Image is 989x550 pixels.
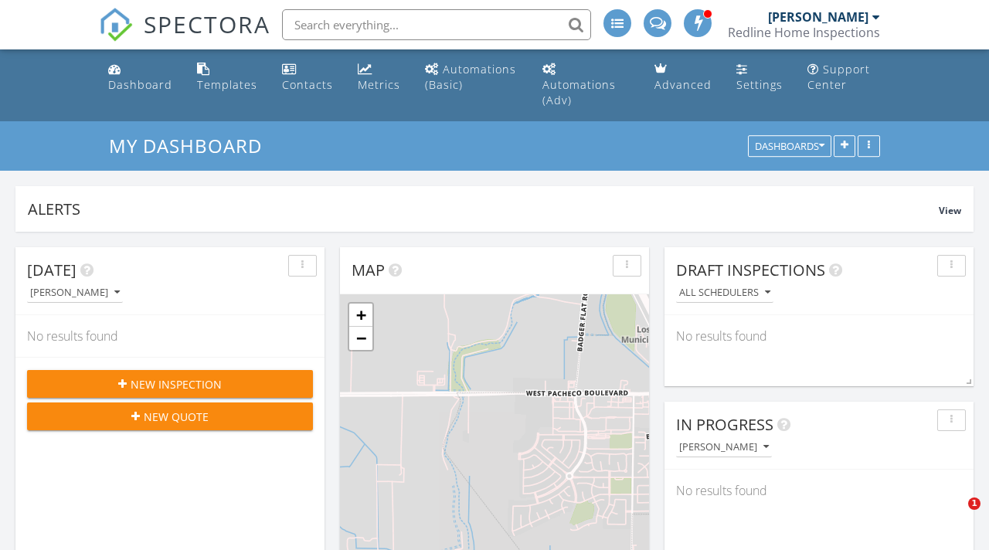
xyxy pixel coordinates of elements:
[144,8,270,40] span: SPECTORA
[419,56,524,100] a: Automations (Basic)
[936,497,974,535] iframe: Intercom live chat
[968,497,981,510] span: 1
[730,56,789,100] a: Settings
[99,21,270,53] a: SPECTORA
[664,470,974,511] div: No results found
[679,442,769,453] div: [PERSON_NAME]
[99,8,133,42] img: The Best Home Inspection Software - Spectora
[748,136,831,158] button: Dashboards
[676,260,825,280] span: Draft Inspections
[349,327,372,350] a: Zoom out
[425,62,516,92] div: Automations (Basic)
[144,409,209,425] span: New Quote
[755,141,824,152] div: Dashboards
[664,315,974,357] div: No results found
[676,437,772,458] button: [PERSON_NAME]
[109,133,275,158] a: My Dashboard
[108,77,172,92] div: Dashboard
[102,56,178,100] a: Dashboard
[352,56,406,100] a: Metrics
[807,62,870,92] div: Support Center
[27,402,313,430] button: New Quote
[676,283,773,304] button: All schedulers
[939,204,961,217] span: View
[197,77,257,92] div: Templates
[728,25,880,40] div: Redline Home Inspections
[349,304,372,327] a: Zoom in
[352,260,385,280] span: Map
[30,287,120,298] div: [PERSON_NAME]
[276,56,339,100] a: Contacts
[676,414,773,435] span: In Progress
[191,56,263,100] a: Templates
[27,370,313,398] button: New Inspection
[358,77,400,92] div: Metrics
[768,9,868,25] div: [PERSON_NAME]
[282,77,333,92] div: Contacts
[679,287,770,298] div: All schedulers
[282,9,591,40] input: Search everything...
[542,77,616,107] div: Automations (Adv)
[15,315,325,357] div: No results found
[736,77,783,92] div: Settings
[801,56,887,100] a: Support Center
[28,199,939,219] div: Alerts
[27,260,76,280] span: [DATE]
[131,376,222,392] span: New Inspection
[654,77,712,92] div: Advanced
[27,283,123,304] button: [PERSON_NAME]
[648,56,718,100] a: Advanced
[536,56,635,115] a: Automations (Advanced)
